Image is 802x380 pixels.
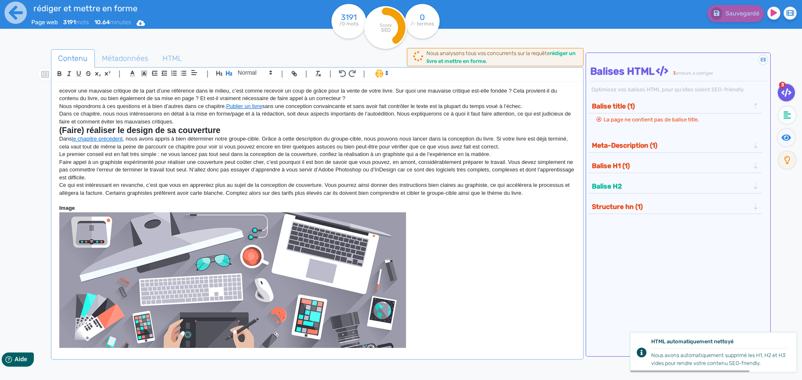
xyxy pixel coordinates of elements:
div: HTML automatiquement nettoyé [651,337,788,348]
a: le chapitre précédent [72,136,122,142]
input: title [31,2,272,15]
a: HTML [155,49,189,68]
button: Balise H1 (1) [589,159,752,173]
button: Structure hn (1) [589,200,752,214]
p: Faire appel à un graphiste expérimenté pour réaliser une couverture peut coûter cher, c’est pourq... [59,159,575,181]
a: Métadonnées [95,49,155,68]
span: Sauvegardé [726,10,759,17]
span: Contenu [51,47,94,70]
p: Nous répondrons à ces questions et à bien d’autres dans ce chapitre. sans une conception convainc... [59,103,575,110]
div: Structure hn (1) [589,200,761,214]
span: minutes [94,19,131,26]
button: Balise title (1) [589,99,752,113]
a: Publier un livre [226,103,262,109]
span: 3 [779,82,786,88]
div: Meta-Description (1) [589,138,761,152]
span: | [206,68,208,79]
div: Balise H1 (1) [589,159,761,173]
tspan: SEO [381,27,391,33]
p: Le premier conseil est en fait très simple : ne vous lancez pas tout seul dans la conception de l... [59,151,575,158]
span: Page web [31,19,58,26]
span: | [305,68,307,79]
tspan: /- termes [411,21,434,27]
span: | [119,68,121,79]
span: Métadonnées [95,47,155,70]
button: Meta-Description (1) [589,138,752,152]
tspan: 0 [420,13,425,22]
button: Balise H2 [589,179,752,193]
h4: Balises HTML [590,65,769,78]
span: I.Assistant [371,68,391,78]
span: Aligment [188,68,200,78]
span: | [329,68,331,79]
tspan: /0 mots [339,21,358,27]
b: 3191 [63,19,76,26]
p: ecevoir une mauvaise critique de la part d’une référence dans le milieu, c’est comme recevoir un ... [59,87,575,103]
span: HTML [156,47,189,70]
p: Dans ce chapitre, nous nous intéresserons en détail à la mise en forme/page et à la rédaction, so... [59,110,575,126]
div: Balise title (1) [589,99,761,113]
strong: (Faire) réaliser le design de sa couverture [59,126,221,135]
span: La page ne contient pas de balise title. [604,116,699,123]
span: erreurs à corriger [676,70,713,76]
span: 3 [673,70,676,76]
p: Ce qui est intéressant en revanche, c’est que vous en appreniez plus au sujet de la conception de... [59,181,575,197]
div: Balise H2 [589,179,761,193]
span: | [363,68,365,79]
strong: Image [59,205,75,211]
button: Sauvegardé [707,5,764,22]
span: | [281,68,283,79]
div: Nous analysons tous vos concurrents sur la requête . [426,49,579,65]
span: mots [63,19,89,26]
div: Nous avons automatiquement supprimé les H1, H2 et H3 vides pour rendre votre contenu SEO-friendly. [651,351,788,367]
tspan: 3191 [341,13,357,22]
tspan: Score [380,23,392,28]
a: Contenu [51,49,95,68]
div: Optimisez vos balises HTML pour qu’elles soient SEO-friendly. [590,86,769,93]
b: 10.64 [94,19,110,26]
p: Dans , nous avons appris à bien déterminer notre groupe-cible. Grâce à cette description du group... [59,135,575,151]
